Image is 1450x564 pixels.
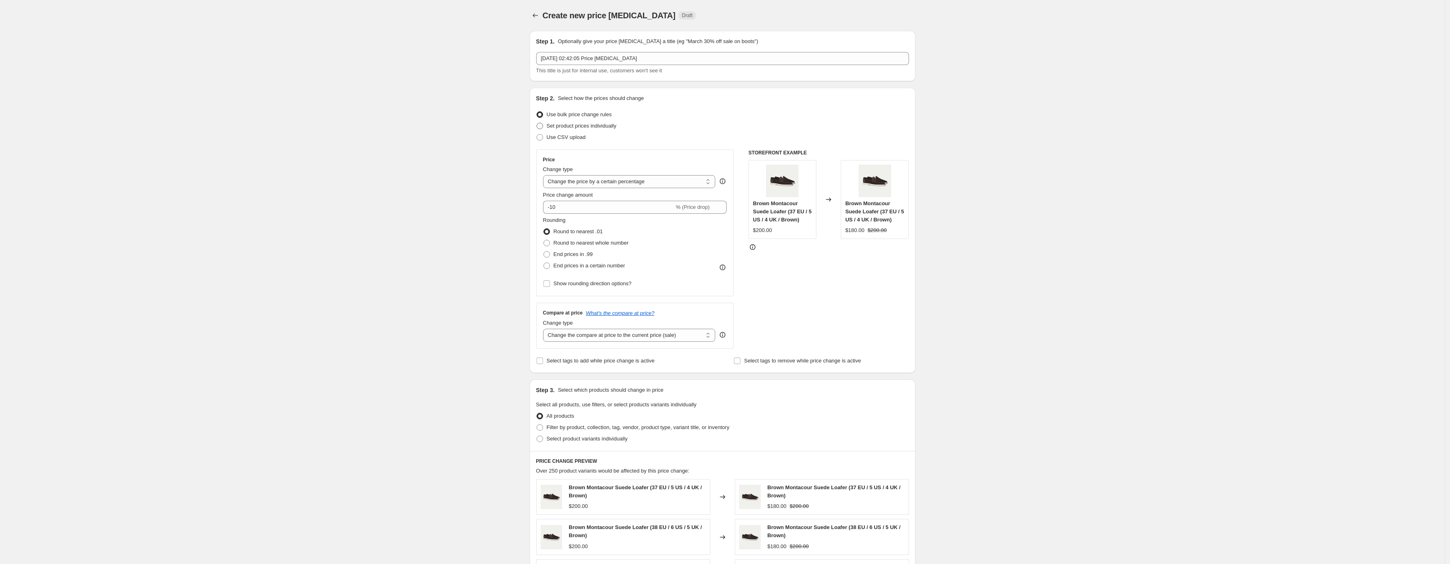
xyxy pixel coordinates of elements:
[569,484,702,499] span: Brown Montacour Suede Loafer (37 EU / 5 US / 4 UK / Brown)
[543,156,555,163] h3: Price
[790,542,809,551] strike: $200.00
[547,111,612,117] span: Use bulk price change rules
[536,468,690,474] span: Over 250 product variants would be affected by this price change:
[554,262,625,269] span: End prices in a certain number
[547,413,574,419] span: All products
[554,251,593,257] span: End prices in .99
[547,436,628,442] span: Select product variants individually
[845,226,864,234] div: $180.00
[536,401,697,408] span: Select all products, use filters, or select products variants individually
[536,94,555,102] h2: Step 2.
[766,165,799,197] img: Montacour_brown_80x.webp
[547,123,617,129] span: Set product prices individually
[569,542,588,551] div: $200.00
[536,386,555,394] h2: Step 3.
[744,358,861,364] span: Select tags to remove while price change is active
[547,424,729,430] span: Filter by product, collection, tag, vendor, product type, variant title, or inventory
[586,310,655,316] button: What's the compare at price?
[543,11,676,20] span: Create new price [MEDICAL_DATA]
[558,386,663,394] p: Select which products should change in price
[558,37,758,46] p: Optionally give your price [MEDICAL_DATA] a title (eg "March 30% off sale on boots")
[554,228,603,234] span: Round to nearest .01
[558,94,644,102] p: Select how the prices should change
[790,502,809,510] strike: $200.00
[543,310,583,316] h3: Compare at price
[569,502,588,510] div: $200.00
[767,542,786,551] div: $180.00
[868,226,887,234] strike: $200.00
[739,525,761,549] img: Montacour_brown_80x.webp
[547,134,586,140] span: Use CSV upload
[554,280,632,286] span: Show rounding direction options?
[569,524,702,538] span: Brown Montacour Suede Loafer (38 EU / 6 US / 5 UK / Brown)
[543,166,573,172] span: Change type
[547,358,655,364] span: Select tags to add while price change is active
[845,200,904,223] span: Brown Montacour Suede Loafer (37 EU / 5 US / 4 UK / Brown)
[536,458,909,464] h6: PRICE CHANGE PREVIEW
[543,320,573,326] span: Change type
[676,204,710,210] span: % (Price drop)
[682,12,693,19] span: Draft
[536,52,909,65] input: 30% off holiday sale
[859,165,891,197] img: Montacour_brown_80x.webp
[543,192,593,198] span: Price change amount
[767,524,900,538] span: Brown Montacour Suede Loafer (38 EU / 6 US / 5 UK / Brown)
[536,67,662,74] span: This title is just for internal use, customers won't see it
[541,485,563,509] img: Montacour_brown_80x.webp
[530,10,541,21] button: Price change jobs
[536,37,555,46] h2: Step 1.
[739,485,761,509] img: Montacour_brown_80x.webp
[767,502,786,510] div: $180.00
[749,150,909,156] h6: STOREFRONT EXAMPLE
[554,240,629,246] span: Round to nearest whole number
[767,484,900,499] span: Brown Montacour Suede Loafer (37 EU / 5 US / 4 UK / Brown)
[543,217,566,223] span: Rounding
[753,200,812,223] span: Brown Montacour Suede Loafer (37 EU / 5 US / 4 UK / Brown)
[719,177,727,185] div: help
[719,331,727,339] div: help
[543,201,674,214] input: -15
[753,226,772,234] div: $200.00
[541,525,563,549] img: Montacour_brown_80x.webp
